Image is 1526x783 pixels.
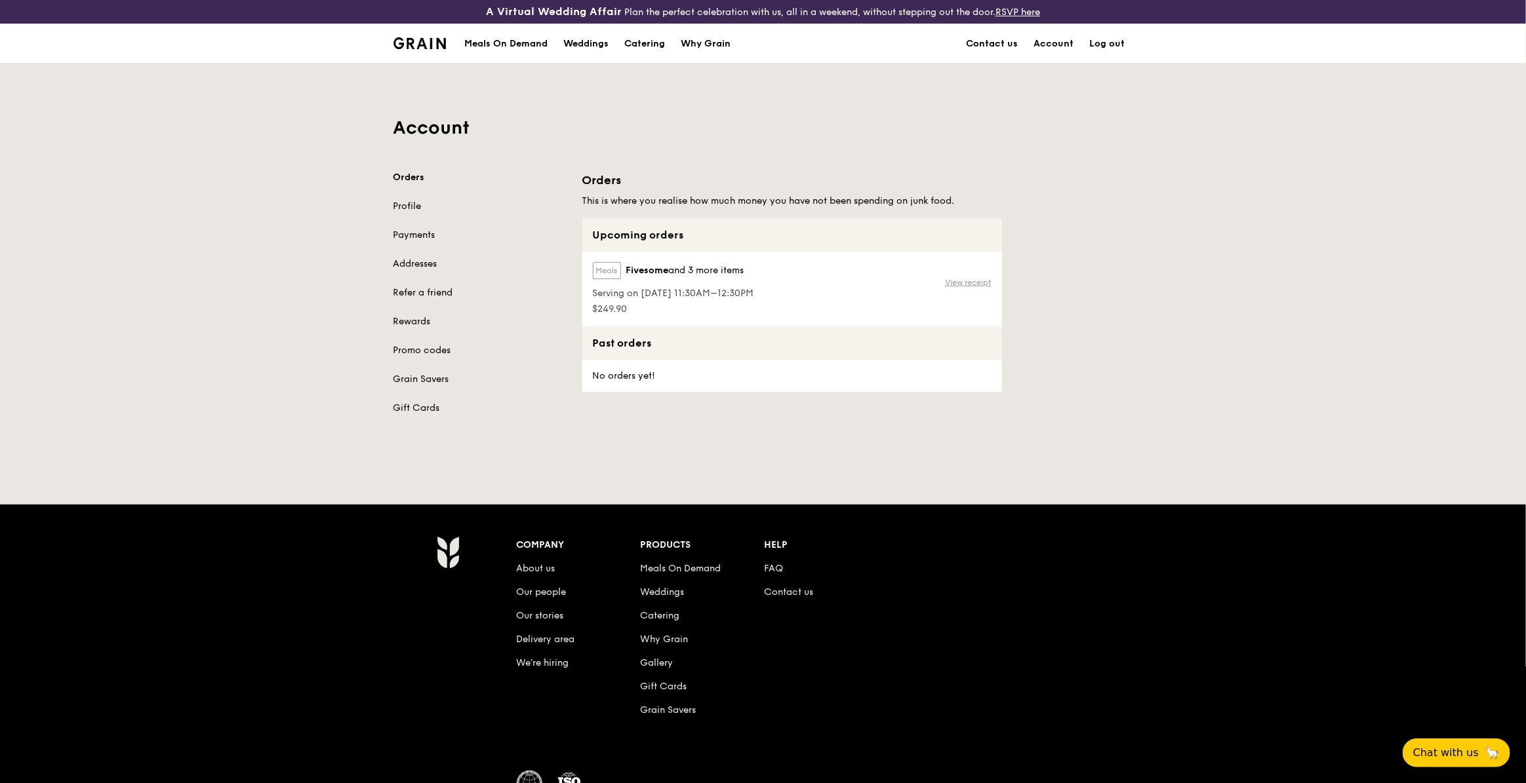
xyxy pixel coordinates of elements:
[464,24,548,64] div: Meals On Demand
[517,586,567,598] a: Our people
[593,303,754,316] span: $249.90
[517,536,641,554] div: Company
[393,171,567,184] a: Orders
[616,24,673,64] a: Catering
[640,657,673,668] a: Gallery
[563,24,609,64] div: Weddings
[995,7,1040,18] a: RSVP here
[393,23,447,62] a: GrainGrain
[640,634,688,645] a: Why Grain
[640,536,764,554] div: Products
[1026,24,1082,64] a: Account
[1082,24,1133,64] a: Log out
[582,171,1002,189] h1: Orders
[555,24,616,64] a: Weddings
[393,373,567,386] a: Grain Savers
[393,315,567,328] a: Rewards
[593,287,754,300] span: Serving on [DATE] 11:30AM–12:30PM
[640,610,679,621] a: Catering
[626,264,669,277] span: Fivesome
[640,704,696,716] a: Grain Savers
[593,262,621,279] label: Meals
[393,37,447,49] img: Grain
[393,258,567,271] a: Addresses
[393,200,567,213] a: Profile
[393,286,567,299] a: Refer a friend
[517,610,564,621] a: Our stories
[1413,745,1479,761] span: Chat with us
[486,5,622,18] h3: A Virtual Wedding Affair
[517,657,569,668] a: We’re hiring
[624,24,665,64] div: Catering
[393,344,567,357] a: Promo codes
[1484,745,1500,761] span: 🦙
[386,5,1141,18] div: Plan the perfect celebration with us, all in a weekend, without stepping out the door.
[681,24,731,64] div: Why Grain
[764,563,783,574] a: FAQ
[393,229,567,242] a: Payments
[582,218,1002,252] div: Upcoming orders
[517,634,575,645] a: Delivery area
[517,563,555,574] a: About us
[393,402,567,415] a: Gift Cards
[764,586,813,598] a: Contact us
[959,24,1026,64] a: Contact us
[1403,738,1510,767] button: Chat with us🦙
[582,195,1002,208] h5: This is where you realise how much money you have not been spending on junk food.
[640,563,721,574] a: Meals On Demand
[640,681,687,692] a: Gift Cards
[946,277,992,288] a: View receipt
[669,265,744,276] span: and 3 more items
[393,116,1133,140] h1: Account
[582,326,1002,360] div: Past orders
[437,536,460,569] img: Grain
[764,536,888,554] div: Help
[582,360,664,392] div: No orders yet!
[640,586,684,598] a: Weddings
[673,24,738,64] a: Why Grain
